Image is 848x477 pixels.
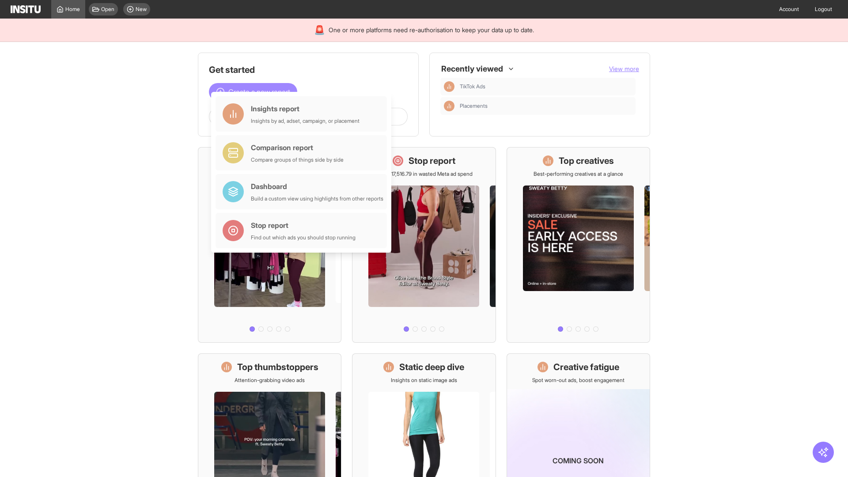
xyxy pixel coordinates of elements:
div: Comparison report [251,142,344,153]
a: Top creativesBest-performing creatives at a glance [507,147,650,343]
div: Compare groups of things side by side [251,156,344,163]
span: TikTok Ads [460,83,485,90]
h1: Stop report [409,155,455,167]
a: Stop reportSave £17,516.79 in wasted Meta ad spend [352,147,496,343]
div: Find out which ads you should stop running [251,234,356,241]
p: Insights on static image ads [391,377,457,384]
span: TikTok Ads [460,83,632,90]
div: Build a custom view using highlights from other reports [251,195,383,202]
a: What's live nowSee all active ads instantly [198,147,341,343]
span: Create a new report [228,87,290,97]
p: Attention-grabbing video ads [235,377,305,384]
div: Insights [444,101,454,111]
span: Home [65,6,80,13]
h1: Top thumbstoppers [237,361,318,373]
h1: Get started [209,64,408,76]
h1: Top creatives [559,155,614,167]
p: Save £17,516.79 in wasted Meta ad spend [375,170,473,178]
div: Insights [444,81,454,92]
div: Insights report [251,103,360,114]
div: Stop report [251,220,356,231]
span: Placements [460,102,488,110]
span: Placements [460,102,632,110]
div: 🚨 [314,24,325,36]
span: One or more platforms need re-authorisation to keep your data up to date. [329,26,534,34]
button: View more [609,64,639,73]
div: Dashboard [251,181,383,192]
h1: Static deep dive [399,361,464,373]
span: Open [101,6,114,13]
span: New [136,6,147,13]
button: Create a new report [209,83,297,101]
span: View more [609,65,639,72]
p: Best-performing creatives at a glance [534,170,623,178]
div: Insights by ad, adset, campaign, or placement [251,117,360,125]
img: Logo [11,5,41,13]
